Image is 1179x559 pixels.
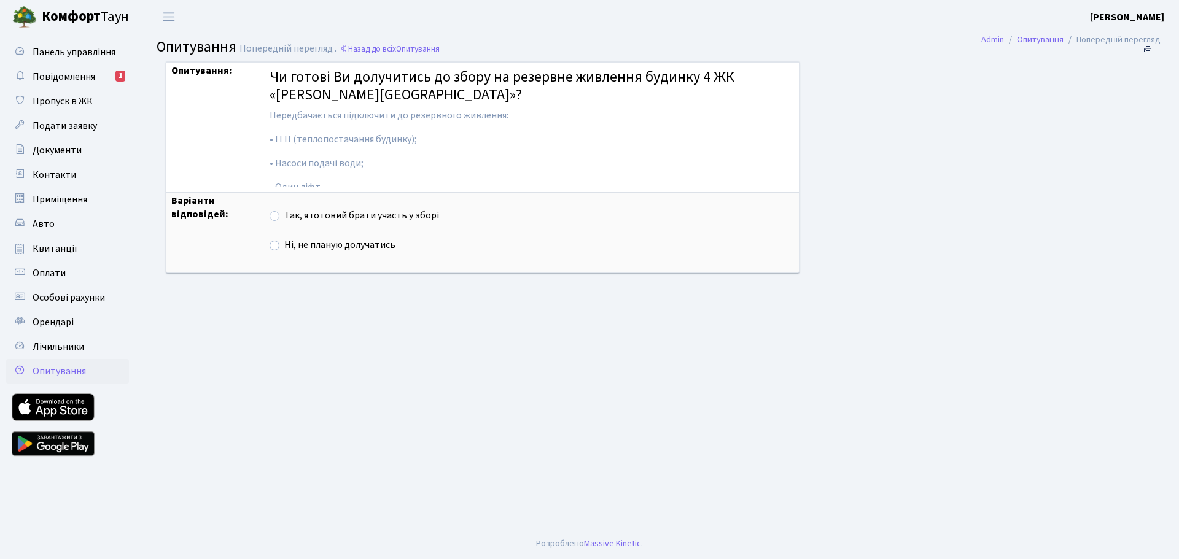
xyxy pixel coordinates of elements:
a: Оплати [6,261,129,285]
span: Оплати [33,266,66,280]
span: Лічильники [33,340,84,353]
a: Назад до всіхОпитування [340,43,440,55]
span: Панель управління [33,45,115,59]
span: Документи [33,144,82,157]
a: Панель управління [6,40,129,64]
a: Пропуск в ЖК [6,89,129,114]
a: Massive Kinetic [584,537,641,550]
span: Контакти [33,168,76,182]
a: Контакти [6,163,129,187]
span: Орендарі [33,315,74,329]
span: Подати заявку [33,119,97,133]
a: Особові рахунки [6,285,129,310]
span: Повідомлення [33,70,95,83]
a: Приміщення [6,187,129,212]
span: Таун [42,7,129,28]
a: Подати заявку [6,114,129,138]
strong: Опитування: [171,64,232,77]
span: Авто [33,217,55,231]
p: • Насоси подачі води; [270,156,794,171]
div: 1 [115,71,125,82]
a: Авто [6,212,129,236]
b: [PERSON_NAME] [1090,10,1164,24]
p: • ІТП (теплопостачання будинку); [270,133,794,147]
a: Квитанції [6,236,129,261]
a: Admin [981,33,1004,46]
div: Розроблено . [536,537,643,550]
li: Попередній перегляд [1064,33,1161,47]
nav: breadcrumb [963,27,1179,53]
span: Особові рахунки [33,291,105,304]
a: Орендарі [6,310,129,334]
span: Опитування [396,43,440,55]
p: • Один ліфт. [270,180,794,195]
img: logo.png [12,5,37,29]
span: Приміщення [33,193,87,206]
a: [PERSON_NAME] [1090,10,1164,25]
span: Опитування [157,36,236,58]
h4: Чи готові Ви долучитись до збору на резервне живлення будинку 4 ЖК «[PERSON_NAME][GEOGRAPHIC_DATA]»? [270,69,794,104]
button: Переключити навігацію [154,7,184,27]
strong: Варіанти відповідей: [171,194,228,222]
a: Опитування [1017,33,1064,46]
b: Комфорт [42,7,101,26]
label: Так, я готовий брати участь у зборі [284,209,439,223]
p: Передбачається підключити до резервного живлення: [270,109,794,123]
a: Опитування [6,359,129,384]
span: Пропуск в ЖК [33,94,93,108]
a: Повідомлення1 [6,64,129,89]
span: Опитування [33,364,86,378]
a: Документи [6,138,129,163]
label: Ні, не планую долучатись [284,238,395,252]
span: Квитанції [33,242,77,255]
span: Попередній перегляд . [239,42,337,55]
a: Лічильники [6,334,129,359]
